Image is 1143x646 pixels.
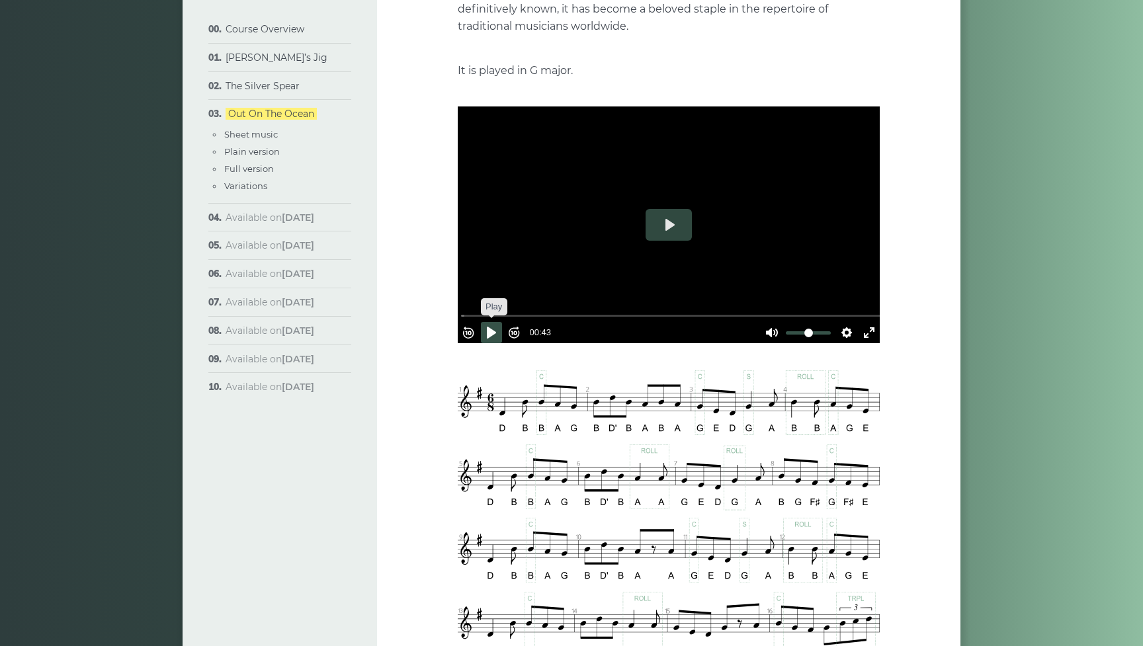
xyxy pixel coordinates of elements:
[224,163,274,174] a: Full version
[226,381,314,393] span: Available on
[224,181,267,191] a: Variations
[224,129,278,140] a: Sheet music
[282,381,314,393] strong: [DATE]
[282,239,314,251] strong: [DATE]
[226,80,300,92] a: The Silver Spear
[226,296,314,308] span: Available on
[226,52,327,63] a: [PERSON_NAME]’s Jig
[282,325,314,337] strong: [DATE]
[282,296,314,308] strong: [DATE]
[224,146,280,157] a: Plain version
[226,325,314,337] span: Available on
[226,108,317,120] a: Out On The Ocean
[226,268,314,280] span: Available on
[226,23,304,35] a: Course Overview
[226,353,314,365] span: Available on
[226,212,314,223] span: Available on
[458,62,880,79] p: It is played in G major.
[282,353,314,365] strong: [DATE]
[226,239,314,251] span: Available on
[282,212,314,223] strong: [DATE]
[282,268,314,280] strong: [DATE]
